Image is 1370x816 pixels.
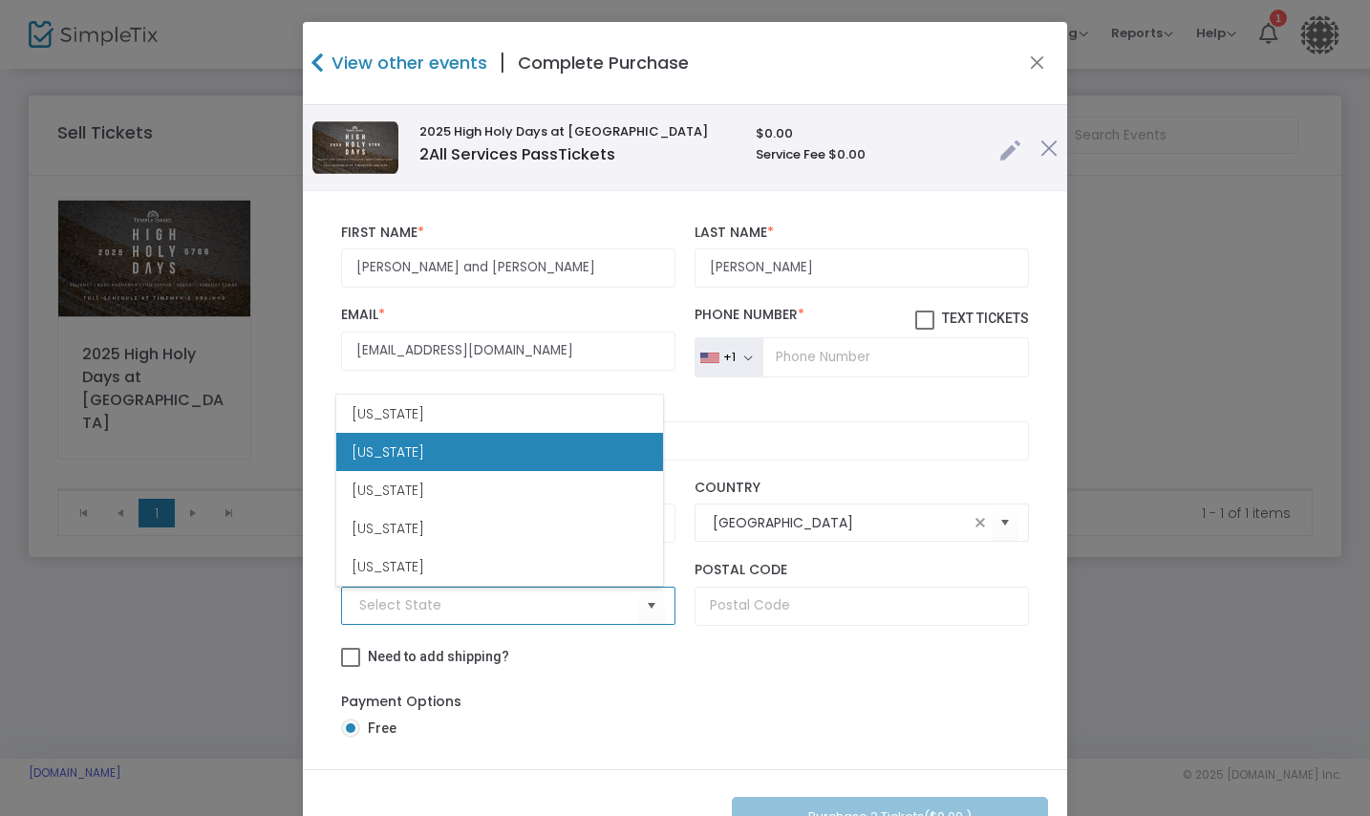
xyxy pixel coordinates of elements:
[341,307,675,324] label: Email
[992,504,1018,543] button: Select
[638,586,665,625] button: Select
[518,50,689,75] h4: Complete Purchase
[695,225,1029,242] label: Last Name
[762,337,1029,377] input: Phone Number
[713,513,969,533] input: Select Country
[360,719,396,739] span: Free
[359,595,638,615] input: Select State
[969,511,992,534] span: clear
[419,143,429,165] span: 2
[695,480,1029,497] label: Country
[352,519,424,538] span: [US_STATE]
[368,649,509,664] span: Need to add shipping?
[341,692,461,712] label: Payment Options
[341,225,675,242] label: First Name
[723,350,736,365] div: +1
[327,50,487,75] h4: View other events
[419,143,615,165] span: All Services Pass
[352,481,424,500] span: [US_STATE]
[419,124,737,140] h6: 2025 High Holy Days at [GEOGRAPHIC_DATA]
[352,404,424,423] span: [US_STATE]
[341,421,1029,461] input: Billing Address
[695,587,1029,626] input: Postal Code
[341,332,675,371] input: Email
[1040,140,1058,157] img: cross.png
[695,337,762,377] button: +1
[312,120,398,175] img: HighHolidays2.png
[695,562,1029,579] label: Postal Code
[352,557,424,576] span: [US_STATE]
[695,248,1029,288] input: Last Name
[756,147,980,162] h6: Service Fee $0.00
[558,143,615,165] span: Tickets
[942,311,1029,326] span: Text Tickets
[1025,51,1050,75] button: Close
[695,307,1029,330] label: Phone Number
[352,442,424,462] span: [US_STATE]
[341,248,675,288] input: First Name
[487,46,518,80] span: |
[341,397,1029,414] label: Billing Address
[756,126,980,141] h6: $0.00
